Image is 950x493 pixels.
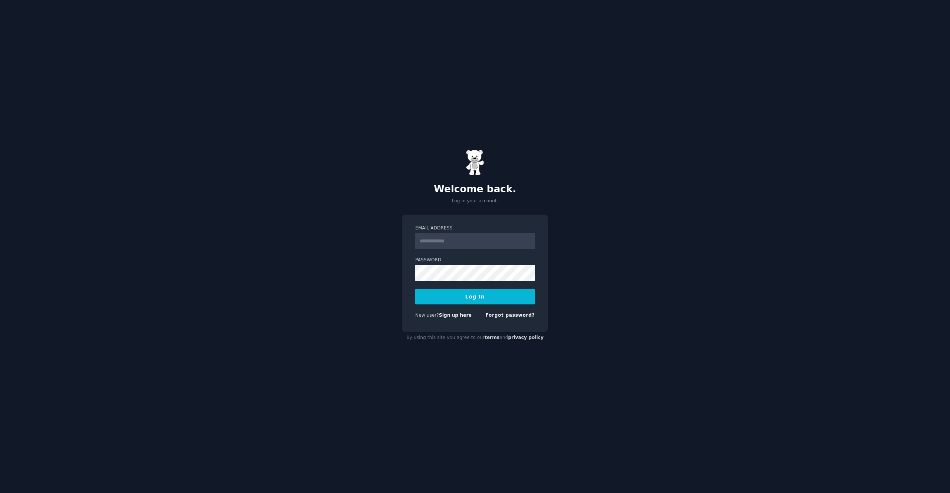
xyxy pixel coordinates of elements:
img: Gummy Bear [466,150,484,176]
div: By using this site you agree to our and [402,332,548,344]
a: Sign up here [439,313,472,318]
label: Password [415,257,535,264]
button: Log In [415,289,535,304]
a: privacy policy [508,335,544,340]
span: New user? [415,313,439,318]
label: Email Address [415,225,535,232]
a: terms [485,335,499,340]
h2: Welcome back. [402,183,548,195]
a: Forgot password? [485,313,535,318]
p: Log in your account. [402,198,548,205]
